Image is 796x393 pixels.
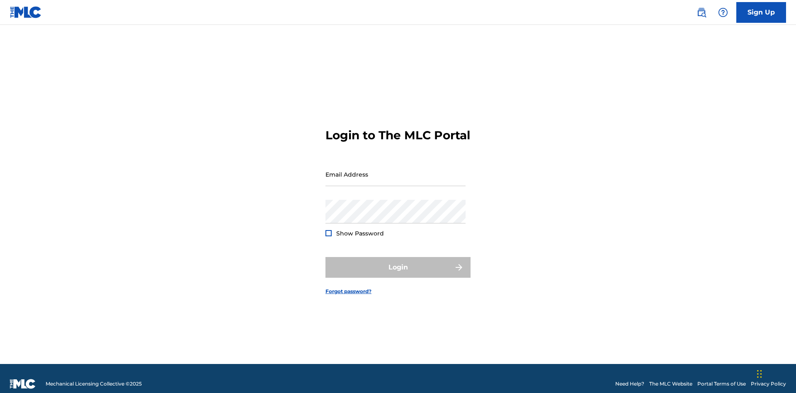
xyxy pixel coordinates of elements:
[46,380,142,388] span: Mechanical Licensing Collective © 2025
[615,380,644,388] a: Need Help?
[336,230,384,237] span: Show Password
[10,6,42,18] img: MLC Logo
[325,288,371,295] a: Forgot password?
[715,4,731,21] div: Help
[757,361,762,386] div: Drag
[10,379,36,389] img: logo
[751,380,786,388] a: Privacy Policy
[736,2,786,23] a: Sign Up
[755,353,796,393] iframe: Chat Widget
[697,380,746,388] a: Portal Terms of Use
[693,4,710,21] a: Public Search
[649,380,692,388] a: The MLC Website
[718,7,728,17] img: help
[325,128,470,143] h3: Login to The MLC Portal
[696,7,706,17] img: search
